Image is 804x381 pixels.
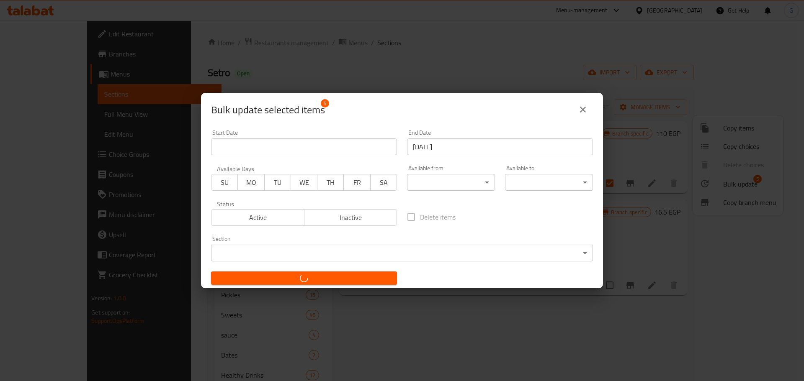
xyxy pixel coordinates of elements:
span: TU [268,176,288,189]
button: close [573,100,593,120]
div: ​ [211,245,593,261]
span: Active [215,212,301,224]
button: TU [264,174,291,191]
button: MO [237,174,264,191]
div: ​ [505,174,593,191]
span: WE [294,176,314,189]
button: SA [370,174,397,191]
button: FR [343,174,370,191]
button: Active [211,209,304,226]
span: Delete items [420,212,456,222]
button: TH [317,174,344,191]
button: SU [211,174,238,191]
button: Inactive [304,209,397,226]
span: FR [347,176,367,189]
span: 5 [321,99,329,107]
button: WE [291,174,317,191]
div: ​ [407,174,495,191]
span: Inactive [308,212,394,224]
span: SU [215,176,234,189]
span: TH [321,176,340,189]
span: Selected items count [211,103,325,117]
span: SA [374,176,394,189]
span: MO [241,176,261,189]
